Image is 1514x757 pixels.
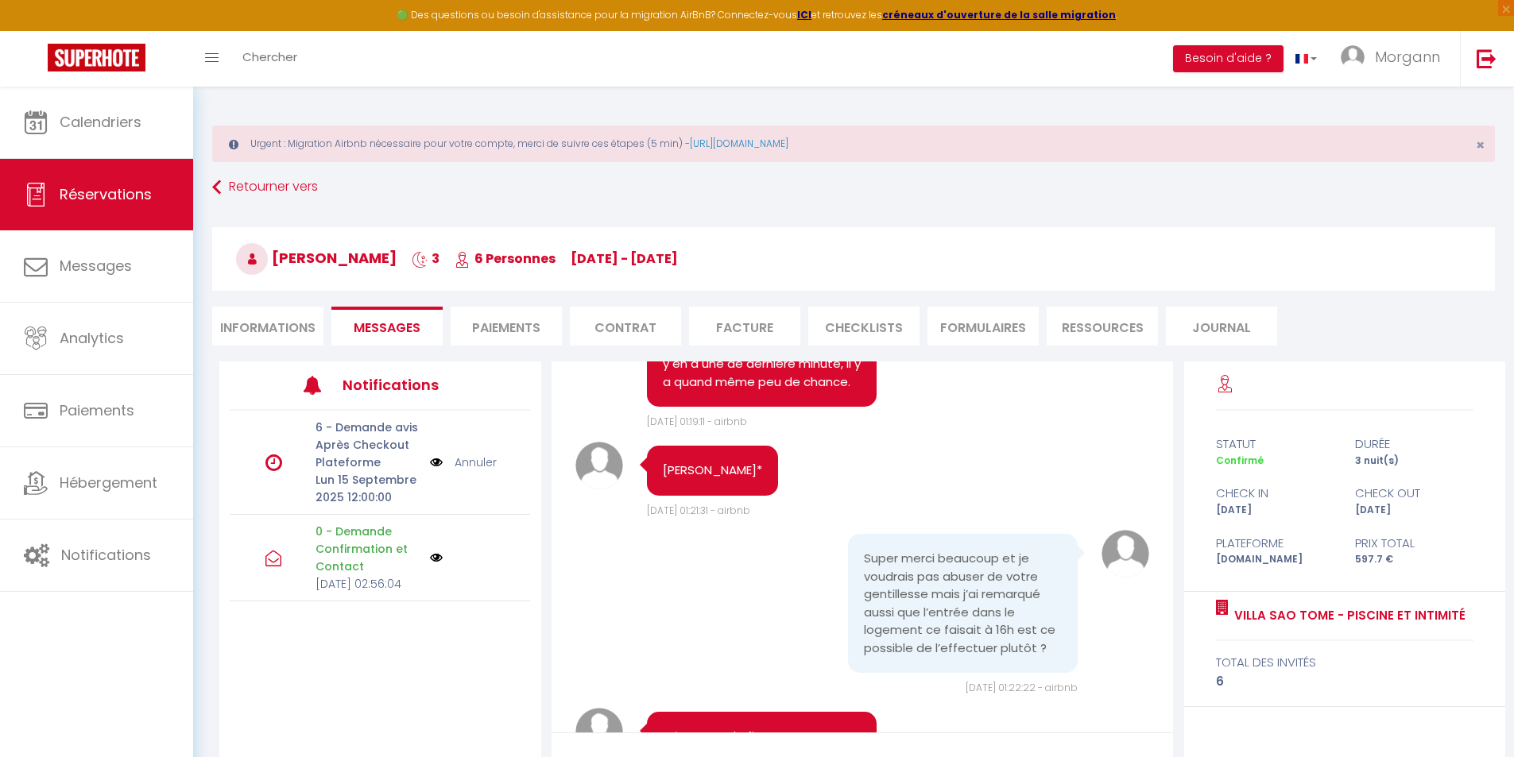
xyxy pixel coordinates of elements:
li: Informations [212,307,323,346]
span: Notifications [61,545,151,565]
img: ... [1341,45,1365,69]
div: [DATE] [1345,503,1484,518]
img: avatar.png [1102,530,1149,577]
div: check out [1345,484,1484,503]
span: 3 [412,249,439,268]
div: Plateforme [1206,534,1345,553]
span: Confirmé [1216,454,1264,467]
span: [DATE] - [DATE] [571,249,678,268]
p: [DATE] 02:56:04 [316,575,420,593]
span: Calendriers [60,112,141,132]
div: durée [1345,435,1484,454]
li: Journal [1166,307,1277,346]
div: Prix total [1345,534,1484,553]
img: avatar.png [575,708,623,755]
span: [DATE] 01:22:22 - airbnb [966,681,1078,694]
a: créneaux d'ouverture de la salle migration [882,8,1116,21]
li: Facture [689,307,800,346]
span: Chercher [242,48,297,65]
a: Annuler [455,454,497,471]
h3: Notifications [343,367,468,403]
div: statut [1206,435,1345,454]
p: 0 - Demande Confirmation et Contact [316,523,420,575]
a: ... Morgann [1329,31,1460,87]
div: 6 [1216,672,1473,691]
span: [DATE] 01:19:11 - airbnb [647,415,747,428]
p: 6 - Demande avis Après Checkout Plateforme [316,419,420,471]
p: Lun 15 Septembre 2025 12:00:00 [316,471,420,506]
span: Morgann [1375,47,1440,67]
pre: [PERSON_NAME]* [663,462,762,480]
img: avatar.png [575,442,623,489]
li: CHECKLISTS [808,307,920,346]
span: Hébergement [60,473,157,492]
button: Besoin d'aide ? [1173,45,1284,72]
a: Retourner vers [212,173,1495,202]
li: Paiements [451,307,562,346]
span: Réservations [60,184,152,204]
div: total des invités [1216,653,1473,672]
span: Paiements [60,400,134,420]
a: Villa Sao Tome - Piscine et Intimité [1229,606,1466,625]
img: logout [1477,48,1497,68]
button: Close [1476,138,1485,153]
pre: Super merci beaucoup et je voudrais pas abuser de votre gentillesse mais j’ai remarqué aussi que ... [864,550,1062,657]
button: Ouvrir le widget de chat LiveChat [13,6,60,54]
span: Messages [354,319,420,337]
li: Contrat [570,307,681,346]
img: NO IMAGE [430,551,443,564]
li: Ressources [1047,307,1158,346]
div: 597.7 € [1345,552,1484,567]
div: [DATE] [1206,503,1345,518]
img: NO IMAGE [430,454,443,471]
li: FORMULAIRES [927,307,1039,346]
span: Analytics [60,328,124,348]
span: Messages [60,256,132,276]
div: [DOMAIN_NAME] [1206,552,1345,567]
a: Chercher [230,31,309,87]
img: Super Booking [48,44,145,71]
span: [PERSON_NAME] [236,248,397,268]
div: check in [1206,484,1345,503]
div: Urgent : Migration Airbnb nécessaire pour votre compte, merci de suivre ces étapes (5 min) - [212,126,1495,162]
a: [URL][DOMAIN_NAME] [690,137,788,150]
span: × [1476,135,1485,155]
a: ICI [797,8,811,21]
div: 3 nuit(s) [1345,454,1484,469]
span: [DATE] 01:21:31 - airbnb [647,504,750,517]
span: 6 Personnes [455,249,556,268]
